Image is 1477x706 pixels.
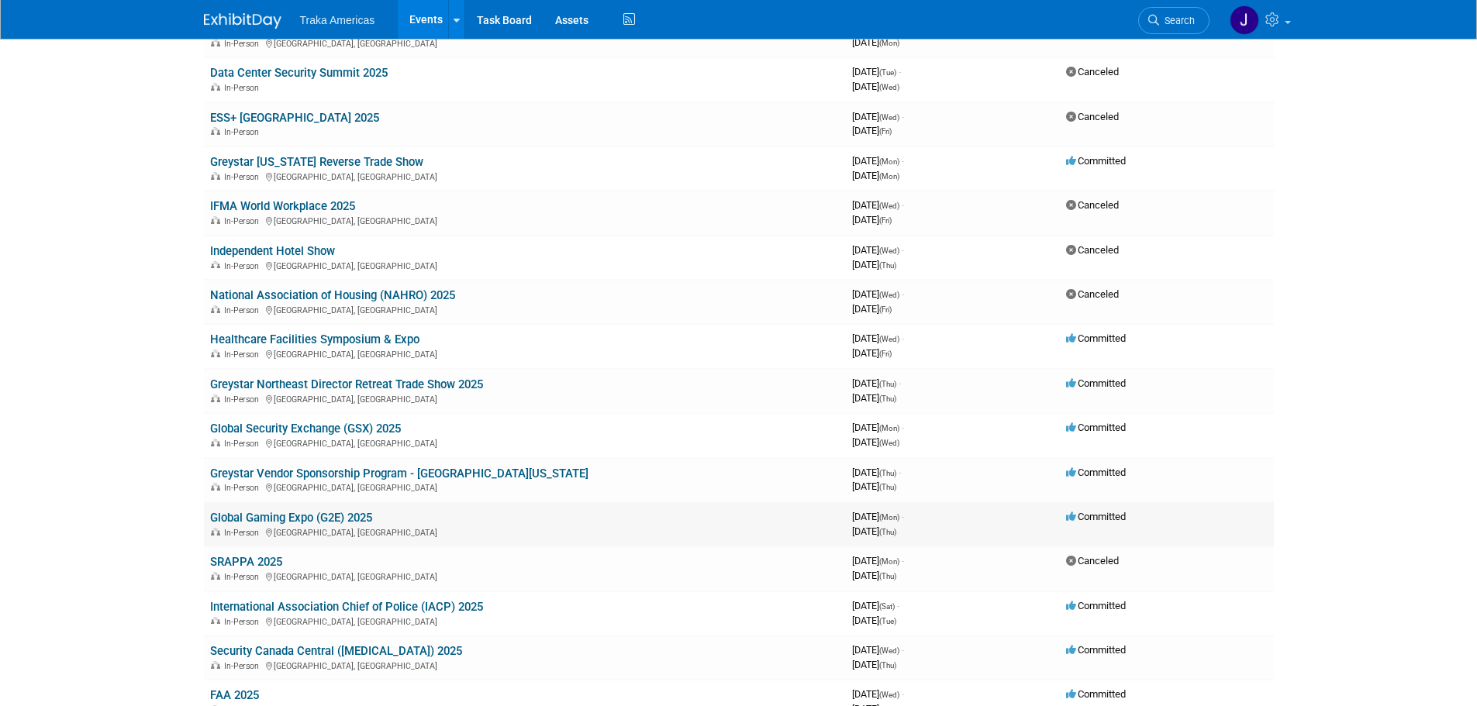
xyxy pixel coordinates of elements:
[852,288,904,300] span: [DATE]
[210,155,423,169] a: Greystar [US_STATE] Reverse Trade Show
[210,36,840,49] div: [GEOGRAPHIC_DATA], [GEOGRAPHIC_DATA]
[852,659,896,670] span: [DATE]
[879,513,899,522] span: (Mon)
[210,480,840,493] div: [GEOGRAPHIC_DATA], [GEOGRAPHIC_DATA]
[210,555,282,569] a: SRAPPA 2025
[879,127,892,136] span: (Fri)
[879,424,899,432] span: (Mon)
[879,439,899,447] span: (Wed)
[210,66,388,80] a: Data Center Security Summit 2025
[852,111,904,122] span: [DATE]
[211,127,220,135] img: In-Person Event
[902,111,904,122] span: -
[210,525,840,538] div: [GEOGRAPHIC_DATA], [GEOGRAPHIC_DATA]
[210,615,840,627] div: [GEOGRAPHIC_DATA], [GEOGRAPHIC_DATA]
[852,214,892,226] span: [DATE]
[879,394,896,403] span: (Thu)
[1066,244,1119,256] span: Canceled
[852,480,896,492] span: [DATE]
[210,288,455,302] a: National Association of Housing (NAHRO) 2025
[879,261,896,270] span: (Thu)
[899,467,901,478] span: -
[852,644,904,656] span: [DATE]
[879,602,895,611] span: (Sat)
[852,347,892,359] span: [DATE]
[852,615,896,626] span: [DATE]
[852,570,896,581] span: [DATE]
[879,469,896,477] span: (Thu)
[210,377,483,391] a: Greystar Northeast Director Retreat Trade Show 2025
[224,39,264,49] span: In-Person
[852,688,904,700] span: [DATE]
[852,81,899,92] span: [DATE]
[1066,288,1119,300] span: Canceled
[879,646,899,655] span: (Wed)
[852,467,901,478] span: [DATE]
[879,528,896,536] span: (Thu)
[879,572,896,580] span: (Thu)
[1066,644,1126,656] span: Committed
[224,617,264,627] span: In-Person
[852,303,892,315] span: [DATE]
[211,528,220,536] img: In-Person Event
[224,127,264,137] span: In-Person
[224,216,264,226] span: In-Person
[879,380,896,388] span: (Thu)
[852,422,904,433] span: [DATE]
[902,555,904,567] span: -
[210,332,419,346] a: Healthcare Facilities Symposium & Expo
[210,303,840,315] div: [GEOGRAPHIC_DATA], [GEOGRAPHIC_DATA]
[902,244,904,256] span: -
[902,644,904,656] span: -
[852,436,899,448] span: [DATE]
[211,350,220,357] img: In-Person Event
[1066,555,1119,567] span: Canceled
[902,688,904,700] span: -
[1066,422,1126,433] span: Committed
[204,13,281,29] img: ExhibitDay
[224,83,264,93] span: In-Person
[211,439,220,446] img: In-Person Event
[852,392,896,404] span: [DATE]
[224,350,264,360] span: In-Person
[211,305,220,313] img: In-Person Event
[224,261,264,271] span: In-Person
[879,39,899,47] span: (Mon)
[852,555,904,567] span: [DATE]
[879,350,892,358] span: (Fri)
[224,483,264,493] span: In-Person
[879,216,892,225] span: (Fri)
[224,661,264,671] span: In-Person
[879,335,899,343] span: (Wed)
[210,347,840,360] div: [GEOGRAPHIC_DATA], [GEOGRAPHIC_DATA]
[210,659,840,671] div: [GEOGRAPHIC_DATA], [GEOGRAPHIC_DATA]
[210,259,840,271] div: [GEOGRAPHIC_DATA], [GEOGRAPHIC_DATA]
[879,246,899,255] span: (Wed)
[902,511,904,522] span: -
[879,201,899,210] span: (Wed)
[1230,5,1259,35] img: Jamie Saenz
[852,525,896,537] span: [DATE]
[211,394,220,402] img: In-Person Event
[224,172,264,182] span: In-Person
[224,528,264,538] span: In-Person
[902,332,904,344] span: -
[210,570,840,582] div: [GEOGRAPHIC_DATA], [GEOGRAPHIC_DATA]
[852,155,904,167] span: [DATE]
[879,157,899,166] span: (Mon)
[210,422,401,436] a: Global Security Exchange (GSX) 2025
[1066,332,1126,344] span: Committed
[879,617,896,625] span: (Tue)
[1138,7,1210,34] a: Search
[1159,15,1195,26] span: Search
[1066,155,1126,167] span: Committed
[224,439,264,449] span: In-Person
[879,291,899,299] span: (Wed)
[1066,199,1119,211] span: Canceled
[902,422,904,433] span: -
[211,661,220,669] img: In-Person Event
[879,83,899,91] span: (Wed)
[897,600,899,611] span: -
[879,691,899,699] span: (Wed)
[210,467,588,480] a: Greystar Vendor Sponsorship Program - [GEOGRAPHIC_DATA][US_STATE]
